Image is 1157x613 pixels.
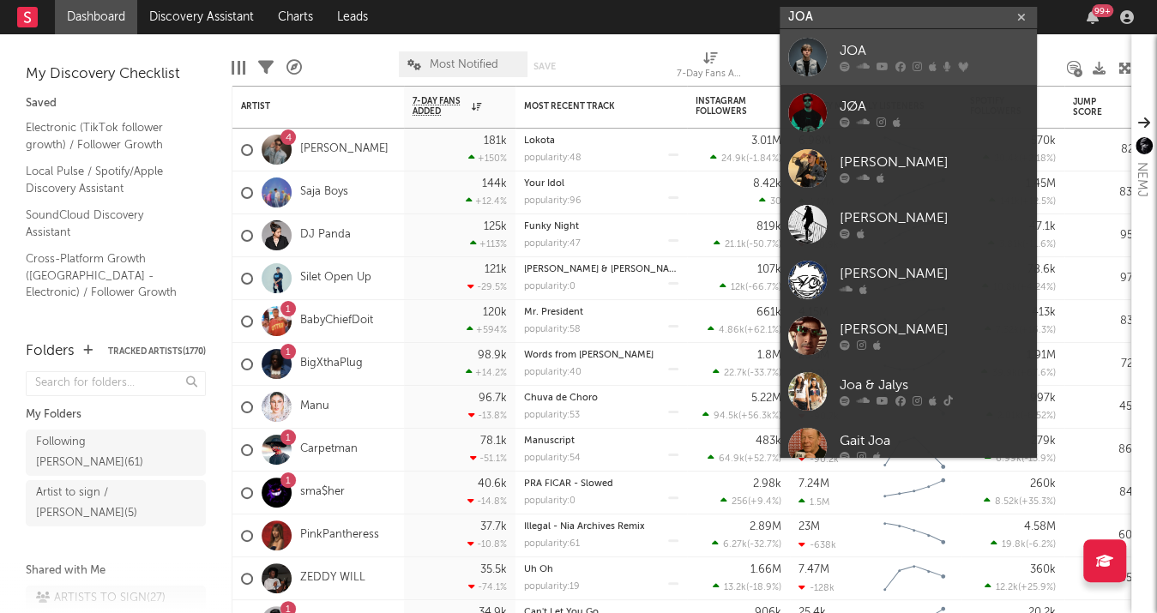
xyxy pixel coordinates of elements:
[798,496,829,508] div: 1.5M
[300,442,358,457] a: Carpetman
[26,118,189,153] a: Electronic (TikTok follower growth) / Follower Growth
[485,264,507,275] div: 121k
[798,539,836,550] div: -638k
[741,412,779,421] span: +56.3k %
[798,582,835,593] div: -128k
[524,282,575,291] div: popularity: 0
[996,583,1018,592] span: 12.2k
[413,96,467,117] span: 7-Day Fans Added
[991,538,1056,550] div: ( )
[108,347,206,356] button: Tracked Artists(1770)
[232,43,245,93] div: Edit Columns
[524,308,583,317] a: Mr. President
[1073,440,1142,460] div: 86.6
[798,454,839,465] div: -90.2k
[36,588,166,609] div: ARTISTS TO SIGN ( 27 )
[876,514,953,557] svg: Chart title
[300,228,351,243] a: DJ Panda
[840,376,1028,396] div: Joa & Jalys
[1073,268,1142,289] div: 97.5
[780,29,1037,85] a: JOA
[708,453,781,464] div: ( )
[1030,478,1056,490] div: 260k
[300,357,363,371] a: BigXthaPlug
[780,419,1037,475] a: Gait Joa
[750,497,779,507] span: +9.4 %
[300,185,348,200] a: Saja Boys
[696,96,756,117] div: Instagram Followers
[1030,393,1056,404] div: 997k
[749,583,779,592] span: -18.9 %
[1073,397,1142,418] div: 45.0
[483,307,507,318] div: 120k
[1025,240,1053,249] span: -11.6 %
[524,479,613,489] a: PRA FICAR - Slowed
[1021,497,1053,507] span: +35.3 %
[479,393,507,404] div: 96.7k
[524,522,678,532] div: Illegal - Nia Archives Remix
[714,412,738,421] span: 94.5k
[467,281,507,292] div: -29.5 %
[1021,154,1053,164] span: +2.18 %
[26,480,206,526] a: Artist to sign / [PERSON_NAME](5)
[524,179,678,189] div: Your Idol
[708,324,781,335] div: ( )
[780,7,1037,28] input: Search for artists
[524,479,678,489] div: PRA FICAR - Slowed
[720,496,781,507] div: ( )
[482,178,507,189] div: 144k
[749,240,779,249] span: -50.7 %
[478,478,507,490] div: 40.6k
[750,521,781,532] div: 2.89M
[723,540,747,550] span: 6.27k
[985,453,1056,464] div: ( )
[1073,183,1142,203] div: 83.8
[751,135,781,147] div: 3.01M
[524,436,678,446] div: Manuscript
[470,453,507,464] div: -51.1 %
[524,265,704,274] a: [PERSON_NAME] & [PERSON_NAME] Mix
[524,411,580,420] div: popularity: 53
[750,564,781,575] div: 1.66M
[713,581,781,592] div: ( )
[478,350,507,361] div: 98.9k
[524,539,580,549] div: popularity: 61
[524,101,653,111] div: Most Recent Track
[524,196,582,206] div: popularity: 96
[26,206,189,241] a: SoundCloud Discovery Assistant
[780,308,1037,364] a: [PERSON_NAME]
[780,364,1037,419] a: Joa & Jalys
[1092,4,1113,17] div: 99 +
[26,249,189,302] a: Cross-Platform Growth ([GEOGRAPHIC_DATA] - Electronic) / Follower Growth
[524,454,581,463] div: popularity: 54
[876,557,953,600] svg: Chart title
[1073,225,1142,246] div: 95.3
[713,367,781,378] div: ( )
[524,496,575,506] div: popularity: 0
[780,85,1037,141] a: JØA
[36,432,157,473] div: Following [PERSON_NAME] ( 61 )
[286,43,302,93] div: A&R Pipeline
[725,240,746,249] span: 21.1k
[470,238,507,249] div: +113 %
[714,238,781,249] div: ( )
[524,222,579,231] a: Funky Night
[524,436,575,446] a: Manuscript
[840,431,1028,452] div: Gait Joa
[710,153,781,164] div: ( )
[840,320,1028,340] div: [PERSON_NAME]
[468,581,507,592] div: -74.1 %
[26,561,206,581] div: Shared with Me
[732,497,748,507] span: 256
[876,472,953,514] svg: Chart title
[467,496,507,507] div: -14.8 %
[753,478,781,490] div: 2.98k
[1073,97,1116,117] div: Jump Score
[840,264,1028,285] div: [PERSON_NAME]
[300,528,379,543] a: PinkPantheress
[996,454,1021,464] span: 6.99k
[1028,540,1053,550] span: -6.2 %
[1131,162,1152,197] div: NEMJ
[1027,350,1056,361] div: 1.91M
[468,153,507,164] div: +150 %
